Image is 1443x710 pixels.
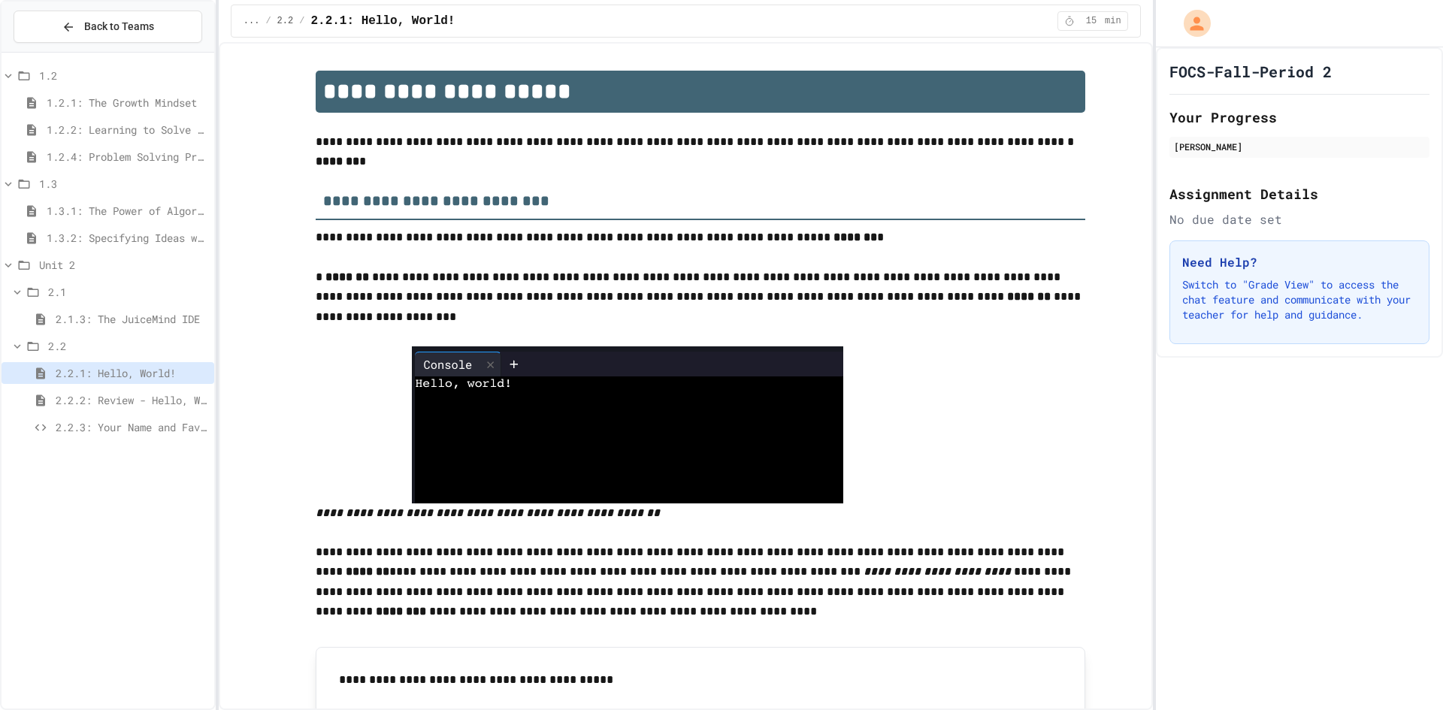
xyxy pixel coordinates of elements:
[47,230,208,246] span: 1.3.2: Specifying Ideas with Pseudocode
[1169,210,1429,228] div: No due date set
[1169,61,1332,82] h1: FOCS-Fall-Period 2
[244,15,260,27] span: ...
[47,149,208,165] span: 1.2.4: Problem Solving Practice
[47,203,208,219] span: 1.3.1: The Power of Algorithms
[299,15,304,27] span: /
[1169,107,1429,128] h2: Your Progress
[56,365,208,381] span: 2.2.1: Hello, World!
[1380,650,1428,695] iframe: chat widget
[277,15,294,27] span: 2.2
[1079,15,1103,27] span: 15
[48,338,208,354] span: 2.2
[56,392,208,408] span: 2.2.2: Review - Hello, World!
[48,284,208,300] span: 2.1
[1182,253,1417,271] h3: Need Help?
[1182,277,1417,322] p: Switch to "Grade View" to access the chat feature and communicate with your teacher for help and ...
[1174,140,1425,153] div: [PERSON_NAME]
[1168,6,1215,41] div: My Account
[56,311,208,327] span: 2.1.3: The JuiceMind IDE
[310,12,455,30] span: 2.2.1: Hello, World!
[56,419,208,435] span: 2.2.3: Your Name and Favorite Movie
[265,15,271,27] span: /
[1169,183,1429,204] h2: Assignment Details
[84,19,154,35] span: Back to Teams
[39,68,208,83] span: 1.2
[1105,15,1121,27] span: min
[47,122,208,137] span: 1.2.2: Learning to Solve Hard Problems
[39,257,208,273] span: Unit 2
[1318,585,1428,648] iframe: chat widget
[39,176,208,192] span: 1.3
[14,11,202,43] button: Back to Teams
[47,95,208,110] span: 1.2.1: The Growth Mindset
